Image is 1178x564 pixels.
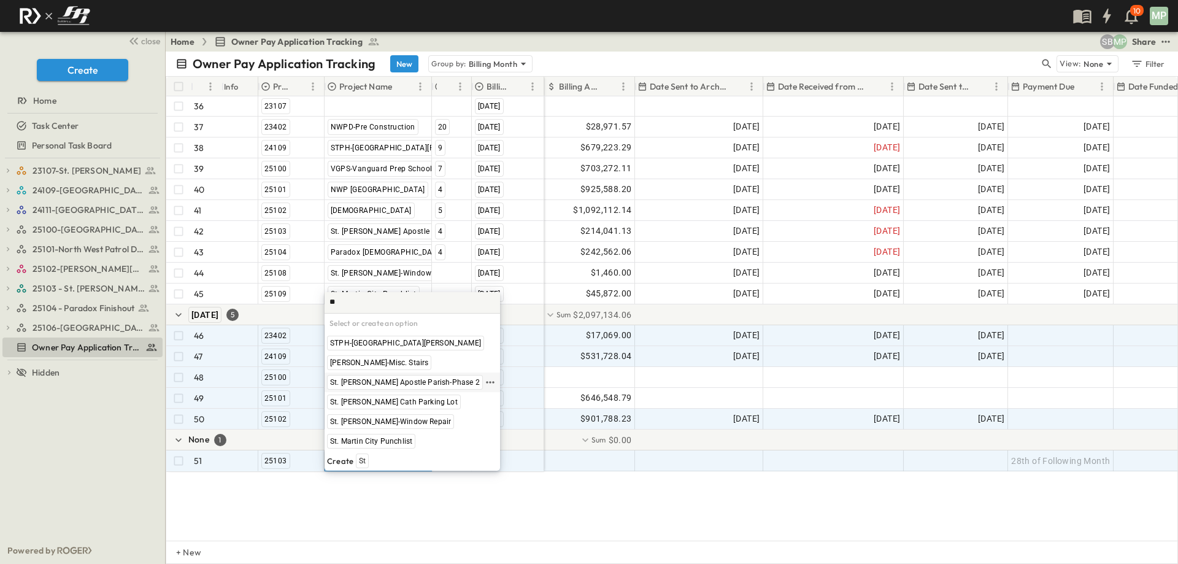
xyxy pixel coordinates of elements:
span: [DATE] [1084,120,1110,134]
span: 25101-North West Patrol Division [33,243,145,255]
p: Project # [273,80,290,93]
a: Home [2,92,160,109]
span: Hidden [32,366,60,379]
span: STPH-[GEOGRAPHIC_DATA][PERSON_NAME] [330,338,481,348]
p: 43 [194,246,204,258]
div: Personal Task Boardtest [2,136,163,155]
span: [DATE] [1084,287,1110,301]
p: 47 [194,350,202,363]
button: MP [1149,6,1169,26]
span: 4 [438,248,442,257]
button: Sort [976,80,989,93]
p: Payment Due [1023,80,1074,93]
a: 25102-Christ The Redeemer Anglican Church [16,260,160,277]
h6: Select or create an option [325,314,500,333]
div: 25103 - St. [PERSON_NAME] Phase 2test [2,279,163,298]
div: St. [PERSON_NAME] Apostle Parish-Phase 2 [327,375,483,390]
p: 46 [194,330,204,342]
span: 25109 [264,290,287,298]
span: [DATE] [1084,141,1110,155]
span: [DATE] [978,349,1004,363]
span: [DATE] [978,287,1004,301]
span: [DEMOGRAPHIC_DATA] [331,206,412,215]
span: [DATE] [978,161,1004,176]
a: 25101-North West Patrol Division [16,241,160,258]
span: $0.00 [609,434,632,446]
a: Owner Pay Application Tracking [2,339,160,356]
span: St. [PERSON_NAME] Cath Parking Lot [330,397,458,407]
button: Sort [512,80,525,93]
button: Sort [731,80,744,93]
button: Menu [453,79,468,94]
span: Personal Task Board [32,139,112,152]
span: 7 [438,164,442,173]
span: $2,097,134.06 [573,309,631,321]
span: 25104 [264,248,287,257]
button: Sort [395,80,408,93]
p: Billing Amount [559,80,600,93]
span: [DATE] [978,328,1004,342]
div: Info [224,69,239,104]
button: Sort [292,80,306,93]
p: + New [176,546,183,558]
span: [DATE] [478,185,501,194]
span: [DATE] [978,141,1004,155]
span: [DATE] [874,266,900,280]
p: Date Sent to Owner [918,80,973,93]
button: Menu [616,79,631,94]
p: Billing Month [487,80,509,93]
span: [DATE] [874,203,900,217]
nav: breadcrumbs [171,36,387,48]
span: [DATE] [733,412,760,426]
span: VGPS-Vanguard Prep School Aledo [331,164,455,173]
span: [DATE] [478,144,501,152]
button: Menu [989,79,1004,94]
a: Personal Task Board [2,137,160,154]
p: 38 [194,142,204,154]
span: $28,971.57 [586,120,632,134]
div: St. Martin City Punchlist [327,434,498,449]
span: [DATE] [478,227,501,236]
span: 24109-St. Teresa of Calcutta Parish Hall [33,184,145,196]
a: 25100-Vanguard Prep School [16,221,160,238]
span: $214,041.13 [580,224,631,238]
span: 25103 - St. [PERSON_NAME] Phase 2 [33,282,145,295]
p: Group by: [431,58,466,70]
span: [DATE] [874,182,900,196]
div: Owner Pay Application Trackingtest [2,338,163,357]
span: 23107-St. [PERSON_NAME] [33,164,141,177]
a: 25106-St. Andrews Parking Lot [16,319,160,336]
span: [DATE] [478,206,501,215]
span: 9 [438,144,442,152]
span: $925,588.20 [580,182,631,196]
span: [PERSON_NAME]-Misc. Stairs [330,358,428,368]
span: $1,092,112.14 [573,203,631,217]
span: [DATE] [733,266,760,280]
p: 49 [194,392,204,404]
span: 5 [438,206,442,215]
span: [DATE] [733,349,760,363]
span: 25108 [264,269,287,277]
span: $242,562.06 [580,245,631,259]
span: [DATE] [874,245,900,259]
span: [DATE] [874,120,900,134]
span: [DATE] [478,269,501,277]
span: [DATE] [978,245,1004,259]
span: [DATE] [478,102,501,110]
a: Home [171,36,194,48]
span: 25100-Vanguard Prep School [33,223,145,236]
p: 10 [1133,6,1141,16]
button: New [390,55,418,72]
span: [DATE] [978,182,1004,196]
button: Sort [439,80,453,93]
span: 23402 [264,331,287,340]
p: 37 [194,121,203,133]
span: St. [PERSON_NAME]-Window Repair [330,417,451,427]
span: $679,223.29 [580,141,631,155]
span: [DATE] [733,141,760,155]
span: [DATE] [874,224,900,238]
span: 25100 [264,164,287,173]
p: Billing Month [469,58,517,70]
span: St [359,456,366,466]
div: St. [PERSON_NAME] Cath Parking Lot [327,395,498,409]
